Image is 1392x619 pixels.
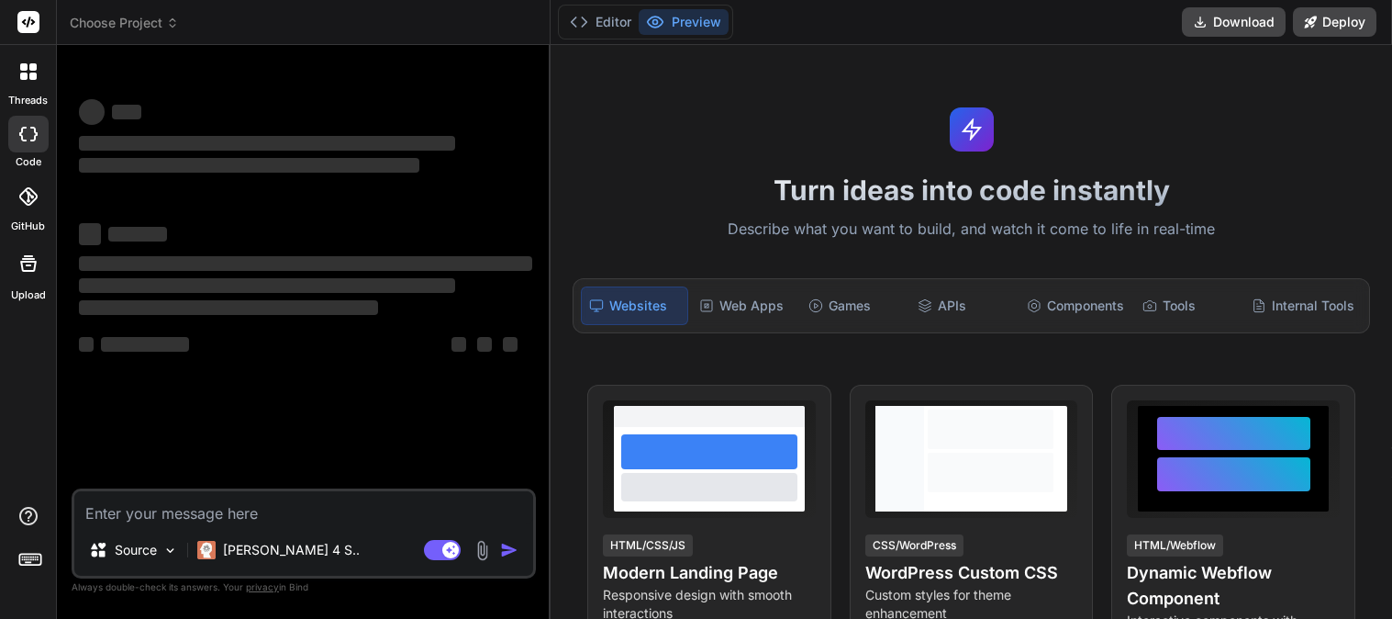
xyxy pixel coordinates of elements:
img: icon [500,541,518,559]
span: ‌ [79,158,419,173]
h4: WordPress Custom CSS [865,560,1078,586]
span: ‌ [451,337,466,352]
div: CSS/WordPress [865,535,963,557]
span: ‌ [79,99,105,125]
div: HTML/Webflow [1127,535,1223,557]
div: Tools [1135,287,1241,325]
span: Choose Project [70,14,179,32]
span: ‌ [101,337,189,352]
button: Deploy [1293,7,1376,37]
div: APIs [910,287,1016,325]
div: Components [1019,287,1131,325]
label: GitHub [11,219,45,234]
div: Websites [581,287,688,325]
label: Upload [11,287,46,303]
p: Always double-check its answers. Your in Bind [72,579,536,596]
div: Web Apps [692,287,797,325]
button: Editor [562,9,639,35]
span: ‌ [477,337,492,352]
label: threads [8,93,48,108]
p: Describe what you want to build, and watch it come to life in real-time [562,218,1381,242]
img: attachment [472,540,493,561]
span: ‌ [79,256,532,271]
img: Pick Models [162,543,178,558]
span: privacy [246,581,279,592]
span: ‌ [503,337,518,352]
div: Games [801,287,907,325]
div: Internal Tools [1244,287,1362,325]
span: ‌ [79,300,378,315]
label: code [16,154,41,170]
h4: Dynamic Webflow Component [1127,560,1340,612]
div: HTML/CSS/JS [603,535,693,557]
h4: Modern Landing Page [603,560,816,586]
span: ‌ [112,105,141,119]
p: Source [115,541,157,559]
span: ‌ [79,136,455,151]
span: ‌ [79,223,101,245]
button: Download [1182,7,1286,37]
span: ‌ [108,227,167,242]
h1: Turn ideas into code instantly [562,174,1381,207]
img: Claude 4 Sonnet [197,541,216,559]
button: Preview [639,9,729,35]
span: ‌ [79,337,94,352]
p: [PERSON_NAME] 4 S.. [223,541,360,559]
span: ‌ [79,278,455,293]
